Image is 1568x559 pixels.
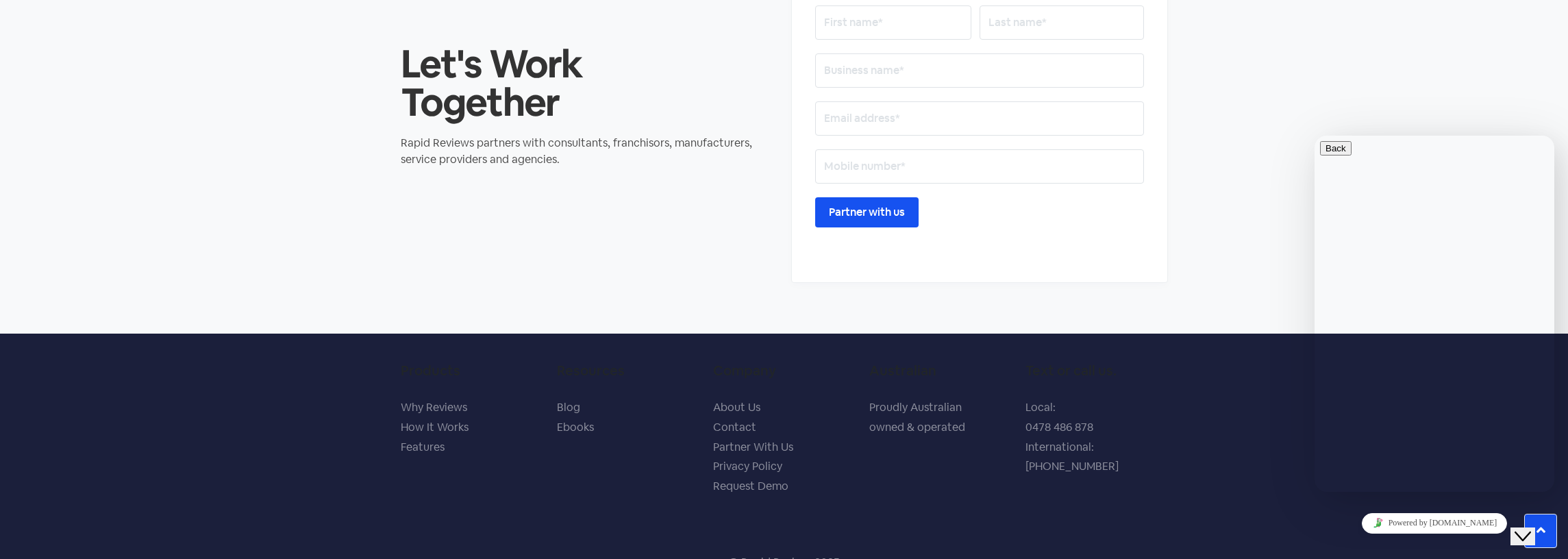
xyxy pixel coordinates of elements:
div: Rapid Reviews partners with consultants, franchisors, manufacturers, service providers and agencies. [401,135,777,168]
a: Contact [713,420,756,434]
a: Why Reviews [401,400,467,414]
a: Partner With Us [713,440,793,454]
iframe: chat widget [1315,136,1554,492]
h5: Australian [869,362,1012,379]
h5: Company [713,362,856,379]
iframe: chat widget [1510,504,1554,545]
h5: Products [401,362,543,379]
a: Request Demo [713,479,788,493]
a: Features [401,440,445,454]
h5: Resources [557,362,699,379]
h5: Text or call us. [1025,362,1168,379]
h2: Let's Work Together [401,45,777,121]
a: Ebooks [557,420,594,434]
a: How It Works [401,420,469,434]
iframe: chat widget [1315,508,1554,538]
a: About Us [713,400,760,414]
input: Business name* [815,53,1144,88]
a: Privacy Policy [713,459,782,473]
input: Email address* [815,101,1144,136]
p: Proudly Australian owned & operated [869,398,1012,438]
input: Partner with us [815,197,919,227]
p: Local: 0478 486 878 International: [PHONE_NUMBER] [1025,398,1168,477]
input: Last name* [980,5,1144,40]
a: Blog [557,400,580,414]
input: First name* [815,5,971,40]
input: Mobile number* [815,149,1144,184]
